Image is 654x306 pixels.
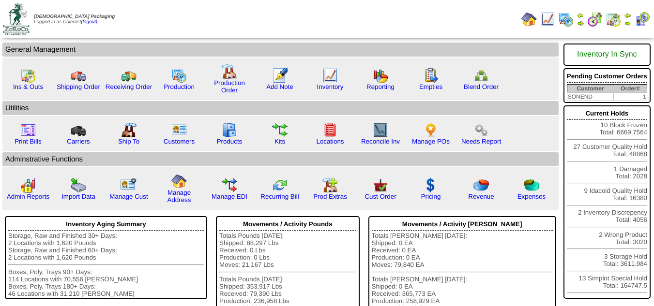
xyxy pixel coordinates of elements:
[524,177,539,193] img: pie_chart2.png
[468,193,494,200] a: Revenue
[412,138,450,145] a: Manage POs
[219,218,356,231] div: Movements / Activity Pounds
[624,12,632,19] img: arrowleft.gif
[57,83,100,90] a: Shipping Order
[2,43,559,57] td: General Management
[61,193,95,200] a: Import Data
[71,68,86,83] img: truck.gif
[266,83,293,90] a: Add Note
[8,218,204,231] div: Inventory Aging Summary
[567,70,647,83] div: Pending Customer Orders
[118,138,139,145] a: Ship To
[567,107,647,120] div: Current Holds
[366,83,395,90] a: Reporting
[365,193,396,200] a: Cust Order
[13,83,43,90] a: Ins & Outs
[71,122,86,138] img: truck3.gif
[421,193,441,200] a: Pricing
[212,193,247,200] a: Manage EDI
[473,122,489,138] img: workflow.png
[563,105,651,299] div: 10 Block Frozen Total: 6669.7564 27 Customer Quality Hold Total: 48868 1 Damaged Total: 2028 9 Id...
[272,122,288,138] img: workflow.gif
[274,138,285,145] a: Kits
[361,138,400,145] a: Reconcile Inv
[2,101,559,115] td: Utilities
[222,122,237,138] img: cabinet.gif
[635,12,650,27] img: calendarcustomer.gif
[8,232,204,297] div: Storage, Raw and Finished 30+ Days: 2 Locations with 1,620 Pounds Storage, Raw and Finished 60+ D...
[423,68,439,83] img: workorder.gif
[67,138,90,145] a: Carriers
[373,68,388,83] img: graph.gif
[222,177,237,193] img: edi.gif
[423,122,439,138] img: po.png
[15,138,42,145] a: Print Bills
[567,85,613,93] th: Customer
[473,177,489,193] img: pie_chart.png
[372,218,553,231] div: Movements / Activity [PERSON_NAME]
[121,122,137,138] img: factory2.gif
[373,177,388,193] img: cust_order.png
[540,12,555,27] img: line_graph.gif
[606,12,621,27] img: calendarinout.gif
[577,12,584,19] img: arrowleft.gif
[2,152,559,166] td: Adminstrative Functions
[164,138,195,145] a: Customers
[20,177,36,193] img: graph2.png
[614,93,647,101] td: 1
[587,12,603,27] img: calendarblend.gif
[109,193,148,200] a: Manage Cust
[171,122,187,138] img: customers.gif
[461,138,501,145] a: Needs Report
[313,193,347,200] a: Prod Extras
[167,189,191,204] a: Manage Address
[272,68,288,83] img: orders.gif
[317,83,344,90] a: Inventory
[322,122,338,138] img: locations.gif
[171,68,187,83] img: calendarprod.gif
[81,19,97,25] a: (logout)
[473,68,489,83] img: network.png
[373,122,388,138] img: line_graph2.gif
[20,122,36,138] img: invoice2.gif
[577,19,584,27] img: arrowright.gif
[272,177,288,193] img: reconcile.gif
[521,12,537,27] img: home.gif
[7,193,49,200] a: Admin Reports
[624,19,632,27] img: arrowright.gif
[464,83,499,90] a: Blend Order
[567,93,613,101] td: SONEND
[419,83,442,90] a: Empties
[614,85,647,93] th: Order#
[34,14,115,19] span: [DEMOGRAPHIC_DATA] Packaging
[322,68,338,83] img: line_graph.gif
[517,193,546,200] a: Expenses
[164,83,195,90] a: Production
[71,177,86,193] img: import.gif
[316,138,344,145] a: Locations
[121,68,137,83] img: truck2.gif
[222,64,237,79] img: factory.gif
[20,68,36,83] img: calendarinout.gif
[34,14,115,25] span: Logged in as Colerost
[322,177,338,193] img: prodextras.gif
[558,12,574,27] img: calendarprod.gif
[120,177,138,193] img: managecust.png
[423,177,439,193] img: dollar.gif
[171,174,187,189] img: home.gif
[214,79,245,94] a: Production Order
[567,45,647,64] div: Inventory In Sync
[3,3,30,35] img: zoroco-logo-small.webp
[106,83,152,90] a: Receiving Order
[260,193,299,200] a: Recurring Bill
[217,138,243,145] a: Products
